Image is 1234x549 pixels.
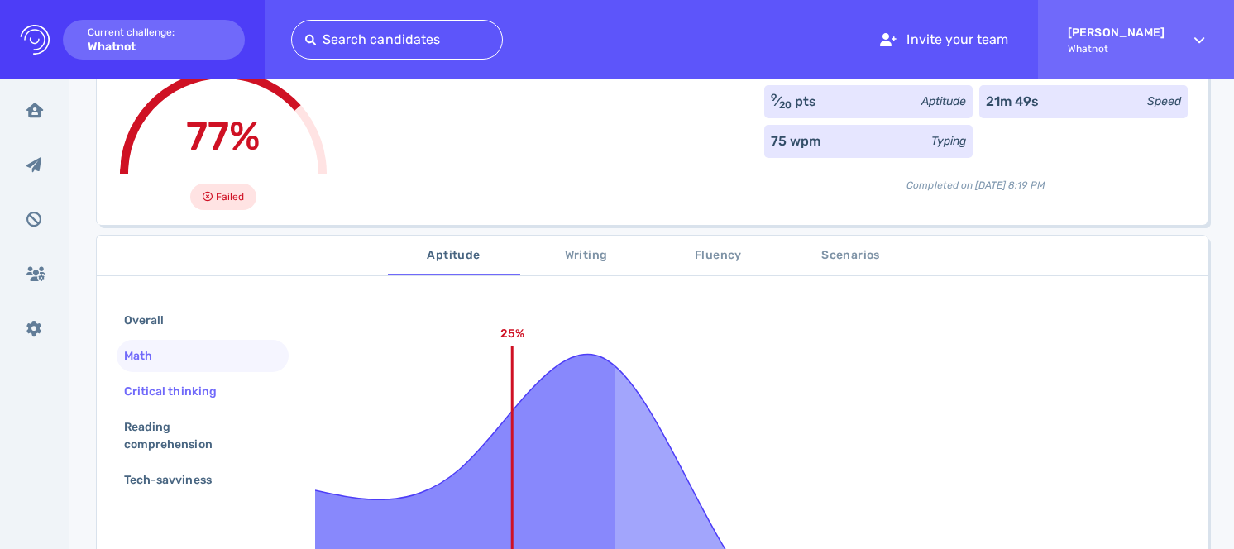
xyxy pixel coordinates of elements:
div: Speed [1147,93,1181,110]
div: Completed on [DATE] 8:19 PM [764,165,1188,193]
span: Failed [216,187,244,207]
div: Critical thinking [121,380,237,403]
div: Aptitude [921,93,966,110]
span: Fluency [662,246,775,266]
span: 77% [186,112,261,160]
strong: [PERSON_NAME] [1068,26,1165,40]
div: Reading comprehension [121,415,271,456]
span: Writing [530,246,643,266]
div: Typing [931,132,966,150]
div: Tech-savviness [121,468,232,492]
div: Overall [121,308,184,332]
div: Math [121,344,172,368]
sup: 9 [771,92,777,103]
span: Scenarios [795,246,907,266]
div: 21m 49s [986,92,1039,112]
span: Aptitude [398,246,510,266]
div: 75 wpm [771,131,820,151]
span: Whatnot [1068,43,1165,55]
div: ⁄ pts [771,92,816,112]
sub: 20 [779,99,792,111]
text: 25% [500,327,524,341]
